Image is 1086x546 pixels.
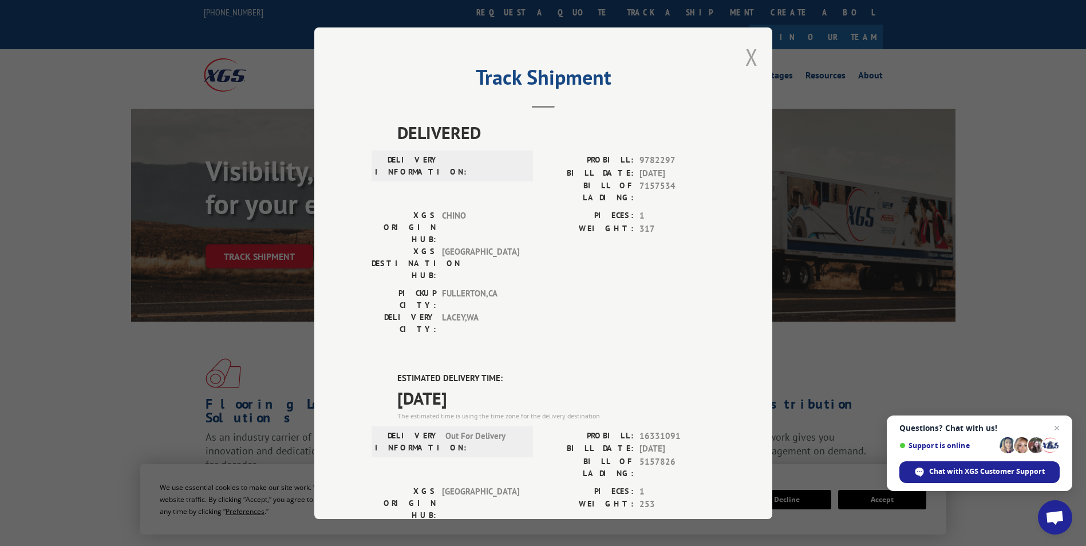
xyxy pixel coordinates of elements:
label: DELIVERY CITY: [372,311,436,335]
label: PICKUP CITY: [372,287,436,311]
label: DELIVERY INFORMATION: [375,154,440,178]
span: Support is online [899,441,996,450]
span: Chat with XGS Customer Support [929,466,1045,477]
span: 1 [639,209,715,223]
span: Questions? Chat with us! [899,424,1060,433]
label: PIECES: [543,209,634,223]
label: BILL DATE: [543,167,634,180]
span: FULLERTON , CA [442,287,519,311]
span: [GEOGRAPHIC_DATA] [442,246,519,282]
span: LACEY , WA [442,311,519,335]
span: 5157826 [639,455,715,479]
span: 253 [639,498,715,511]
label: BILL DATE: [543,442,634,456]
label: XGS ORIGIN HUB: [372,485,436,521]
h2: Track Shipment [372,69,715,91]
label: WEIGHT: [543,222,634,235]
label: XGS ORIGIN HUB: [372,209,436,246]
span: [GEOGRAPHIC_DATA] [442,485,519,521]
label: WEIGHT: [543,498,634,511]
label: PIECES: [543,485,634,498]
span: 16331091 [639,429,715,442]
button: Close modal [745,42,758,72]
span: [DATE] [639,167,715,180]
a: Open chat [1038,500,1072,535]
span: CHINO [442,209,519,246]
span: DELIVERED [397,120,715,145]
span: 1 [639,485,715,498]
span: [DATE] [397,385,715,410]
span: 9782297 [639,154,715,167]
label: BILL OF LADING: [543,455,634,479]
label: PROBILL: [543,154,634,167]
label: ESTIMATED DELIVERY TIME: [397,372,715,385]
span: 7157534 [639,180,715,204]
span: Out For Delivery [445,429,523,453]
label: PROBILL: [543,429,634,442]
div: The estimated time is using the time zone for the delivery destination. [397,410,715,421]
label: XGS DESTINATION HUB: [372,246,436,282]
label: DELIVERY INFORMATION: [375,429,440,453]
span: 317 [639,222,715,235]
label: BILL OF LADING: [543,180,634,204]
span: [DATE] [639,442,715,456]
span: Chat with XGS Customer Support [899,461,1060,483]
